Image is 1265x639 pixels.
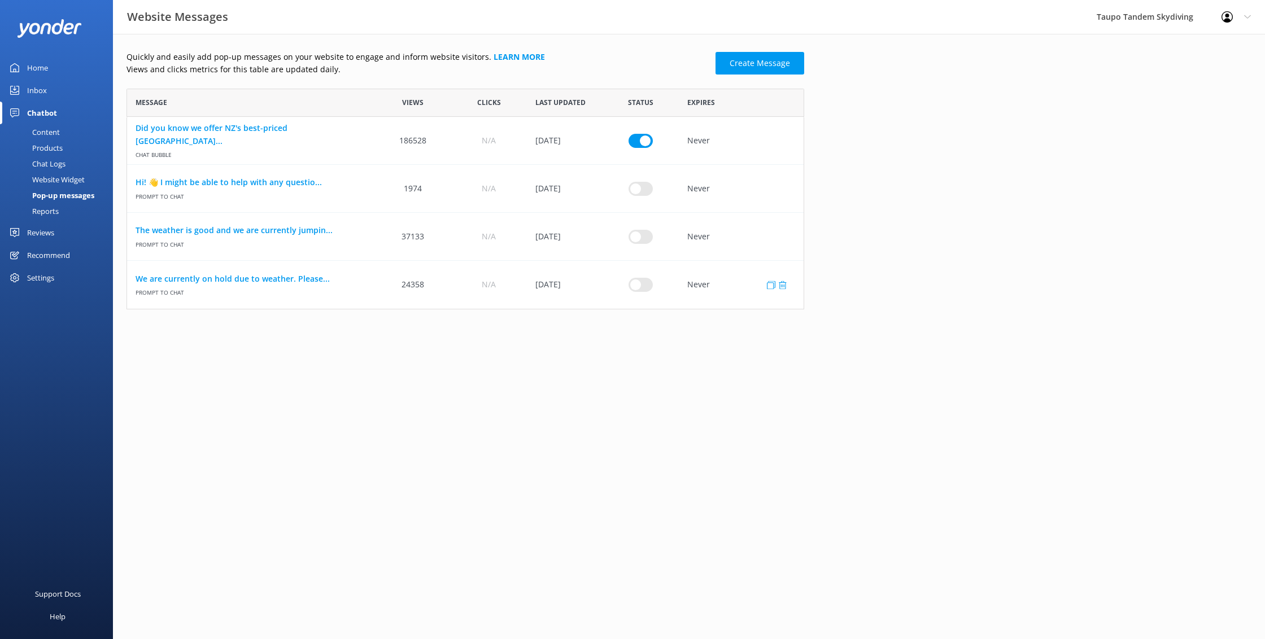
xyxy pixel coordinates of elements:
[482,134,496,147] span: N/A
[27,79,47,102] div: Inbox
[7,203,113,219] a: Reports
[375,213,451,261] div: 37133
[7,203,59,219] div: Reports
[7,140,113,156] a: Products
[535,97,586,108] span: Last updated
[679,261,804,309] div: Never
[7,140,63,156] div: Products
[17,19,82,38] img: yonder-white-logo.png
[136,97,167,108] span: Message
[7,124,60,140] div: Content
[136,224,367,237] a: The weather is good and we are currently jumpin...
[127,117,804,165] div: row
[27,244,70,266] div: Recommend
[527,117,603,165] div: 30 Jan 2025
[136,147,367,159] span: Chat bubble
[482,182,496,195] span: N/A
[7,156,113,172] a: Chat Logs
[136,176,367,189] a: Hi! 👋 I might be able to help with any questio...
[628,97,653,108] span: Status
[375,261,451,309] div: 24358
[127,261,804,309] div: row
[482,230,496,243] span: N/A
[375,165,451,213] div: 1974
[7,172,85,187] div: Website Widget
[679,213,804,261] div: Never
[127,117,804,309] div: grid
[127,8,228,26] h3: Website Messages
[477,97,501,108] span: Clicks
[7,124,113,140] a: Content
[402,97,424,108] span: Views
[375,117,451,165] div: 186528
[7,172,113,187] a: Website Widget
[7,156,66,172] div: Chat Logs
[494,51,545,62] a: Learn more
[136,285,367,297] span: Prompt to Chat
[127,165,804,213] div: row
[7,187,94,203] div: Pop-up messages
[27,266,54,289] div: Settings
[136,122,367,147] a: Did you know we offer NZ's best-priced [GEOGRAPHIC_DATA]...
[482,278,496,291] span: N/A
[127,63,709,76] p: Views and clicks metrics for this table are updated daily.
[687,97,715,108] span: Expires
[527,261,603,309] div: 10 Sep 2025
[27,221,54,244] div: Reviews
[127,213,804,261] div: row
[136,237,367,248] span: Prompt to Chat
[136,273,367,285] a: We are currently on hold due to weather. Please...
[679,165,804,213] div: Never
[127,51,709,63] p: Quickly and easily add pop-up messages on your website to engage and inform website visitors.
[679,117,804,165] div: Never
[527,213,603,261] div: 10 Sep 2025
[136,189,367,200] span: Prompt to Chat
[35,583,81,605] div: Support Docs
[27,56,48,79] div: Home
[27,102,57,124] div: Chatbot
[50,605,66,628] div: Help
[7,187,113,203] a: Pop-up messages
[527,165,603,213] div: 07 May 2025
[716,52,804,75] a: Create Message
